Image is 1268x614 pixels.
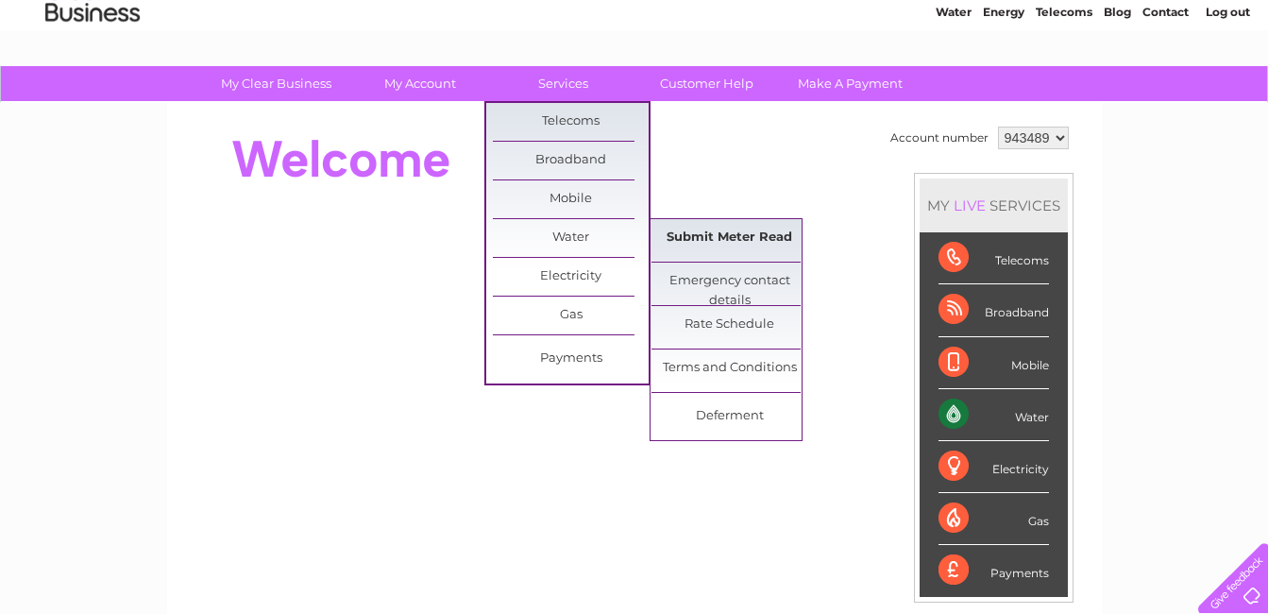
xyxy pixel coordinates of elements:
[1104,80,1131,94] a: Blog
[651,398,807,435] a: Deferment
[1142,80,1189,94] a: Contact
[920,179,1068,232] div: MY SERVICES
[912,9,1042,33] a: 0333 014 3131
[493,297,649,334] a: Gas
[886,122,993,154] td: Account number
[938,232,1049,284] div: Telecoms
[493,340,649,378] a: Payments
[938,284,1049,336] div: Broadband
[938,337,1049,389] div: Mobile
[44,49,141,107] img: logo.png
[493,258,649,296] a: Electricity
[493,103,649,141] a: Telecoms
[772,66,928,101] a: Make A Payment
[983,80,1024,94] a: Energy
[493,219,649,257] a: Water
[938,441,1049,493] div: Electricity
[936,80,972,94] a: Water
[950,196,989,214] div: LIVE
[1036,80,1092,94] a: Telecoms
[938,545,1049,596] div: Payments
[938,493,1049,545] div: Gas
[342,66,498,101] a: My Account
[493,180,649,218] a: Mobile
[485,66,641,101] a: Services
[189,10,1081,92] div: Clear Business is a trading name of Verastar Limited (registered in [GEOGRAPHIC_DATA] No. 3667643...
[651,219,807,257] a: Submit Meter Read
[493,142,649,179] a: Broadband
[938,389,1049,441] div: Water
[651,306,807,344] a: Rate Schedule
[629,66,785,101] a: Customer Help
[1206,80,1250,94] a: Log out
[651,263,807,300] a: Emergency contact details
[651,350,807,387] a: Terms and Conditions
[198,66,354,101] a: My Clear Business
